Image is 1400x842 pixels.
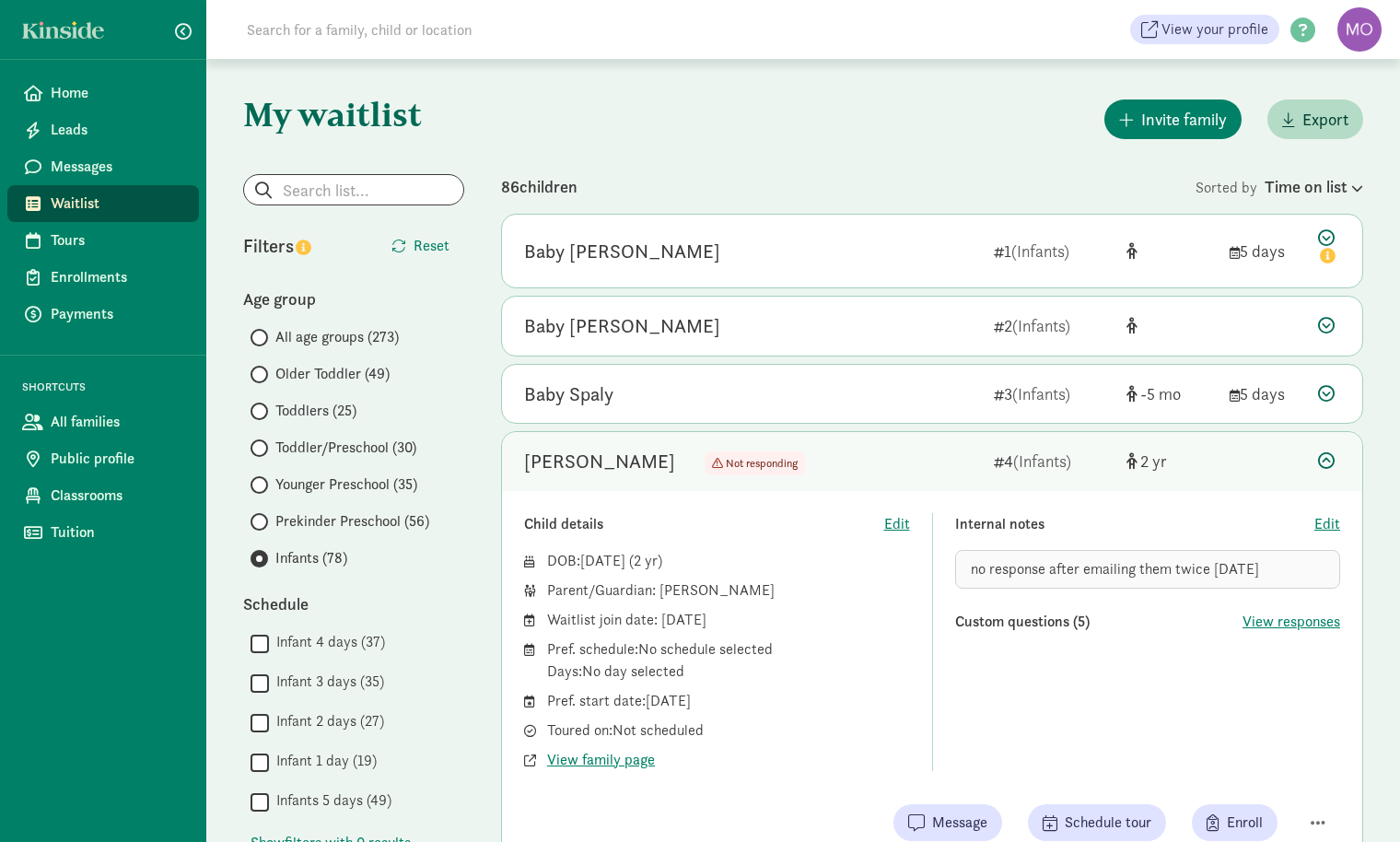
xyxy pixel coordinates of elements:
a: Waitlist [7,185,199,222]
div: 86 children [501,174,1196,199]
input: Search for a family, child or location [236,11,752,48]
div: Sorted by [1196,174,1363,199]
span: All age groups (273) [275,326,399,348]
div: Filters [243,232,354,260]
div: Baby Corwin [524,237,720,266]
span: View your profile [1161,18,1268,41]
a: Tours [7,222,199,259]
div: Baby Spaly [524,380,613,409]
a: All families [7,403,199,440]
label: Infant 3 days (35) [269,671,384,693]
div: [object Object] [1126,381,1215,406]
button: Export [1267,99,1363,139]
label: Infants 5 days (49) [269,789,391,812]
div: Child details [524,513,884,535]
iframe: Chat Widget [1308,754,1400,842]
div: 4 [994,449,1112,474]
span: Home [51,82,184,104]
div: [object Object] [1126,239,1215,263]
span: Schedule tour [1065,812,1151,834]
div: Waitlist join date: [DATE] [547,609,910,631]
span: Invite family [1141,107,1227,132]
button: Schedule tour [1028,804,1166,841]
span: Enrollments [51,266,184,288]
span: -5 [1140,383,1181,404]
span: Enroll [1227,812,1263,834]
button: Enroll [1192,804,1277,841]
span: Tuition [51,521,184,544]
div: Henry Alvine [524,447,675,476]
label: Infant 1 day (19) [269,750,377,772]
span: Infants (78) [275,547,347,569]
div: Custom questions (5) [955,611,1243,633]
a: Messages [7,148,199,185]
span: Toddlers (25) [275,400,356,422]
a: Enrollments [7,259,199,296]
div: Internal notes [955,513,1315,535]
div: 1 [994,239,1112,263]
span: (Infants) [1012,383,1070,404]
div: 5 days [1230,239,1303,263]
a: Classrooms [7,477,199,514]
span: (Infants) [1013,450,1071,472]
button: Edit [884,513,910,535]
button: Reset [377,228,464,264]
span: Public profile [51,448,184,470]
span: [DATE] [580,551,625,570]
div: Time on list [1265,174,1363,199]
div: Parent/Guardian: [PERSON_NAME] [547,579,910,602]
span: Message [932,812,987,834]
span: Younger Preschool (35) [275,474,417,496]
label: Infant 2 days (27) [269,710,384,732]
input: Search list... [244,175,463,205]
button: Invite family [1104,99,1242,139]
span: (Infants) [1011,240,1069,262]
span: Reset [414,235,449,257]
span: All families [51,411,184,433]
div: Schedule [243,591,464,616]
div: Pref. start date: [DATE] [547,690,910,712]
button: Message [893,804,1002,841]
span: Toddler/Preschool (30) [275,437,416,459]
div: DOB: ( ) [547,550,910,572]
div: [object Object] [1126,313,1215,338]
div: 5 days [1230,381,1303,406]
a: Tuition [7,514,199,551]
a: Leads [7,111,199,148]
span: Waitlist [51,193,184,215]
span: Classrooms [51,485,184,507]
span: Prekinder Preschool (56) [275,510,429,532]
a: Payments [7,296,199,333]
span: (Infants) [1012,315,1070,336]
h1: My waitlist [243,96,464,133]
div: Pref. schedule: No schedule selected Days: No day selected [547,638,910,683]
span: 2 [1140,450,1167,472]
span: Not responding [705,451,805,475]
label: Infant 4 days (37) [269,631,385,653]
button: View family page [547,749,655,771]
a: View your profile [1130,15,1279,44]
span: Leads [51,119,184,141]
span: Export [1302,107,1348,132]
div: 2 [994,313,1112,338]
div: Baby Bautista [524,311,720,341]
span: Payments [51,303,184,325]
span: no response after emailing them twice [DATE] [971,559,1259,579]
div: 3 [994,381,1112,406]
span: Older Toddler (49) [275,363,390,385]
span: 2 [634,551,658,570]
span: Tours [51,229,184,251]
button: Edit [1314,513,1340,535]
a: Home [7,75,199,111]
a: Public profile [7,440,199,477]
div: [object Object] [1126,449,1215,474]
span: Not responding [726,456,798,471]
span: Messages [51,156,184,178]
button: View responses [1242,611,1340,633]
div: Age group [243,287,464,311]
